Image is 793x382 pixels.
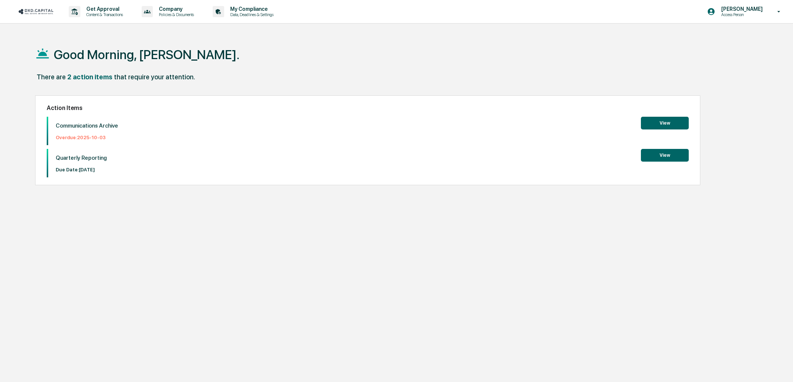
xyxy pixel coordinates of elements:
a: View [641,151,689,158]
p: Quarterly Reporting [56,155,107,161]
div: that require your attention. [114,73,195,81]
h1: Good Morning, [PERSON_NAME]. [54,47,240,62]
p: [PERSON_NAME] [715,6,766,12]
p: Data, Deadlines & Settings [224,12,277,17]
button: View [641,117,689,129]
p: Content & Transactions [80,12,127,17]
p: Access Person [715,12,766,17]
div: 2 action items [67,73,112,81]
h2: Action Items [47,104,689,111]
p: Company [153,6,198,12]
p: Communications Archive [56,122,118,129]
p: Due Date: [DATE] [56,167,107,172]
p: Overdue: 2025-10-03 [56,135,118,140]
img: logo [18,8,54,15]
button: View [641,149,689,162]
p: Get Approval [80,6,127,12]
div: There are [37,73,66,81]
p: Policies & Documents [153,12,198,17]
p: My Compliance [224,6,277,12]
a: View [641,119,689,126]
